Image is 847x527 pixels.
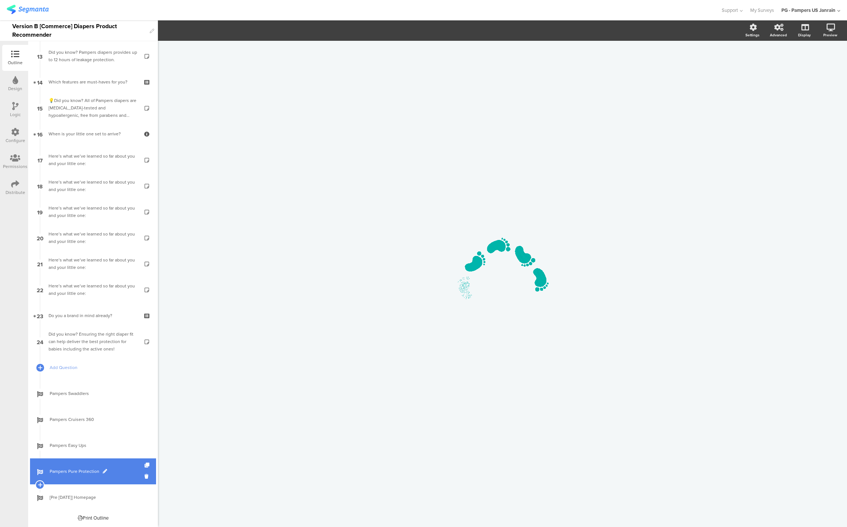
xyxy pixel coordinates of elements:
[37,130,43,138] span: 16
[7,5,49,14] img: segmanta logo
[823,32,837,38] div: Preview
[722,7,738,14] span: Support
[30,173,156,199] a: 18 Here’s what we’ve learned so far about you and your little one:
[30,329,156,355] a: 24 Did you know? Ensuring the right diaper fit can help deliver the best protection for babies in...
[12,20,146,41] div: Version B [Commerce] Diapers Product Recommender
[37,337,43,346] span: 24
[49,178,137,193] div: Here’s what we’ve learned so far about you and your little one:
[30,121,156,147] a: 16 When is your little one set to arrive?
[770,32,787,38] div: Advanced
[37,78,43,86] span: 14
[49,49,137,63] div: Did you know? Pampers diapers provides up to 12 hours of leakage protection.
[745,32,760,38] div: Settings
[30,381,156,406] a: Pampers Swaddlers
[30,225,156,251] a: 20 Here’s what we’ve learned so far about you and your little one:
[50,494,145,501] span: [Pre [DATE]] Homepage
[145,473,151,480] i: Delete
[37,52,43,60] span: 13
[50,416,145,423] span: Pampers Cruisers 360
[10,111,21,118] div: Logic
[37,286,43,294] span: 22
[49,256,137,271] div: Here’s what we’ve learned so far about you and your little one:
[37,104,43,112] span: 15
[50,364,145,371] span: Add Question
[49,78,137,86] div: Which features are must-haves for you?
[30,458,156,484] a: Pampers Pure Protection
[30,147,156,173] a: 17 Here’s what we’ve learned so far about you and your little one:
[30,277,156,303] a: 22 Here’s what we’ve learned so far about you and your little one:
[30,432,156,458] a: Pampers Easy Ups
[50,442,145,449] span: Pampers Easy Ups
[145,463,151,468] i: Duplicate
[37,260,43,268] span: 21
[798,32,811,38] div: Display
[6,137,25,144] div: Configure
[37,312,43,320] span: 23
[49,282,137,297] div: Here’s what we’ve learned so far about you and your little one:
[30,251,156,277] a: 21 Here’s what we’ve learned so far about you and your little one:
[8,59,23,66] div: Outline
[49,230,137,245] div: Here’s what we’ve learned so far about you and your little one:
[49,97,137,119] div: 💡Did you know? All of Pampers diapers are dermatologist-tested and hypoallergenic, free from para...
[49,312,137,319] div: Do you a brand in mind already?
[30,43,156,69] a: 13 Did you know? Pampers diapers provides up to 12 hours of leakage protection.
[37,208,43,216] span: 19
[49,130,137,138] div: When is your little one set to arrive?
[50,468,145,475] span: Pampers Pure Protection
[49,330,137,353] div: Did you know? Ensuring the right diaper fit can help deliver the best protection for babies inclu...
[37,156,43,164] span: 17
[50,390,145,397] span: Pampers Swaddlers
[37,234,43,242] span: 20
[49,152,137,167] div: Here’s what we’ve learned so far about you and your little one:
[30,95,156,121] a: 15 💡Did you know? All of Pampers diapers are [MEDICAL_DATA]-tested and hypoallergenic, free from ...
[30,69,156,95] a: 14 Which features are must-haves for you?
[30,484,156,510] a: [Pre [DATE]] Homepage
[37,182,43,190] span: 18
[78,514,109,521] div: Print Outline
[3,163,27,170] div: Permissions
[30,199,156,225] a: 19 Here’s what we’ve learned so far about you and your little one:
[30,406,156,432] a: Pampers Cruisers 360
[49,204,137,219] div: Here’s what we’ve learned so far about you and your little one:
[781,7,836,14] div: PG - Pampers US Janrain
[8,85,22,92] div: Design
[6,189,25,196] div: Distribute
[30,303,156,329] a: 23 Do you a brand in mind already?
